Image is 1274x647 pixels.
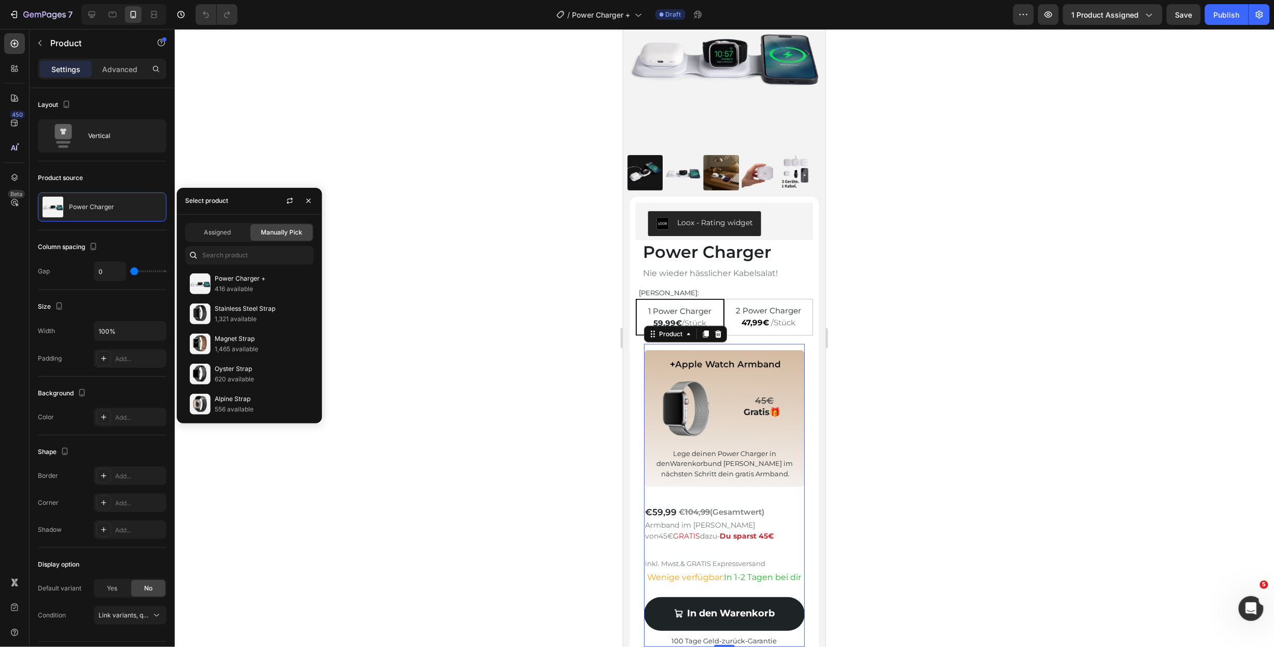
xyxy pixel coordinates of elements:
p: Stainless Steel Strap [215,304,309,314]
div: Background [38,387,88,401]
p: Settings [51,64,80,75]
div: Corner [38,498,59,507]
span: 1 product assigned [1072,9,1139,20]
p: Product [50,37,138,49]
div: Display option [38,560,79,569]
strong: 59,99€ [31,289,59,299]
div: Vertical [88,124,151,148]
button: Publish [1205,4,1249,25]
div: Add... [115,413,164,422]
p: 2 Power Charger [113,276,178,288]
img: collections [190,273,211,294]
img: collections [190,364,211,384]
p: Advanced [102,64,137,75]
div: Padding [38,354,62,363]
span: Power Charger + [572,9,631,20]
h2: Apple Watch Armband [28,328,176,342]
span: 45€ [35,502,50,512]
span: Manually Pick [261,228,302,237]
div: Shadow [38,525,62,534]
p: Magnet Strap [215,334,309,344]
div: Select product [185,196,228,205]
div: Product [34,300,61,310]
img: collections [190,334,211,354]
div: Size [38,300,65,314]
div: Color [38,412,54,422]
div: Default variant [38,584,81,593]
h2: €59,99 [21,476,54,490]
span: GRATIS [50,502,77,512]
button: In den Warenkorb&nbsp; [21,568,181,602]
input: Auto [94,262,125,281]
div: Condition [38,611,66,620]
strong: Du sparst 45€ [96,502,150,512]
div: Publish [1214,9,1240,20]
p: Oyster Strap [215,364,309,374]
div: Layout [38,98,73,112]
span: Link variants, quantity <br> between same products [99,611,251,619]
strong: + [47,330,52,340]
img: collections [190,304,211,324]
span: In 1-2 Tagen bei dir [101,543,178,553]
span: Save [1175,10,1193,19]
div: Undo/Redo [195,4,237,25]
span: Assigned [204,228,231,237]
div: Gap [38,267,50,276]
div: Add... [115,354,164,364]
p: Armband im [PERSON_NAME] von dazu- [22,491,180,513]
div: Add... [115,499,164,508]
div: Add... [115,526,164,535]
button: 1 product assigned [1063,4,1163,25]
div: In den Warenkorb [64,579,152,590]
div: Width [38,326,55,336]
div: 450 [10,111,25,119]
iframe: Design area [623,29,825,647]
span: /Stück [59,289,83,299]
span: / [568,9,570,20]
img: loox.png [33,188,46,201]
p: 1,465 available [215,344,309,354]
span: /Stück [148,288,173,298]
div: Beta [8,190,25,198]
p: 620 available [215,374,309,384]
p: Power Charger [69,203,114,211]
iframe: Intercom live chat [1239,596,1264,621]
button: Save [1167,4,1201,25]
img: product feature img [43,197,63,217]
div: Add... [115,472,164,481]
span: Yes [107,584,117,593]
p: 1,321 available [215,314,309,324]
div: Shape [38,445,71,459]
p: 416 available [215,284,309,294]
button: 7 [4,4,77,25]
p: 556 available [215,404,309,415]
strong: Gratis [120,378,146,388]
input: Search in Settings & Advanced [185,246,314,265]
p: Lege deinen Power Charger in den und [PERSON_NAME] im nächsten Schritt dein gratis Armband. [29,420,175,450]
button: Link variants, quantity <br> between same products [94,606,166,625]
p: € (Gesamtwert) [55,478,141,488]
s: 104,99 [62,478,87,488]
img: collections [190,394,211,415]
s: 45€ [132,366,151,377]
p: 1 Power Charger [25,277,89,288]
button: Loox - Rating widget [25,182,138,207]
button: Carousel Next Arrow [177,19,190,31]
p: Power Charger + [215,273,309,284]
strong: 🎁 [146,378,157,388]
h1: Power Charger [19,211,190,235]
h2: Nie wieder hässlicher Kabelsalat! [19,237,190,252]
strong: 47,99€ [119,288,146,298]
span: Draft [666,10,681,19]
p: Alpine Strap [215,394,309,404]
div: Column spacing [38,240,100,254]
p: 100 Tage Geld-zurück-Garantie [22,607,180,617]
h2: [PERSON_NAME]: [15,258,188,270]
div: Loox - Rating widget [54,188,130,199]
span: Wenige verfügbar: [24,543,101,553]
input: Auto [94,322,166,340]
span: 5 [1260,581,1268,589]
span: Warenkorb [47,430,85,438]
p: 7 [68,8,73,21]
